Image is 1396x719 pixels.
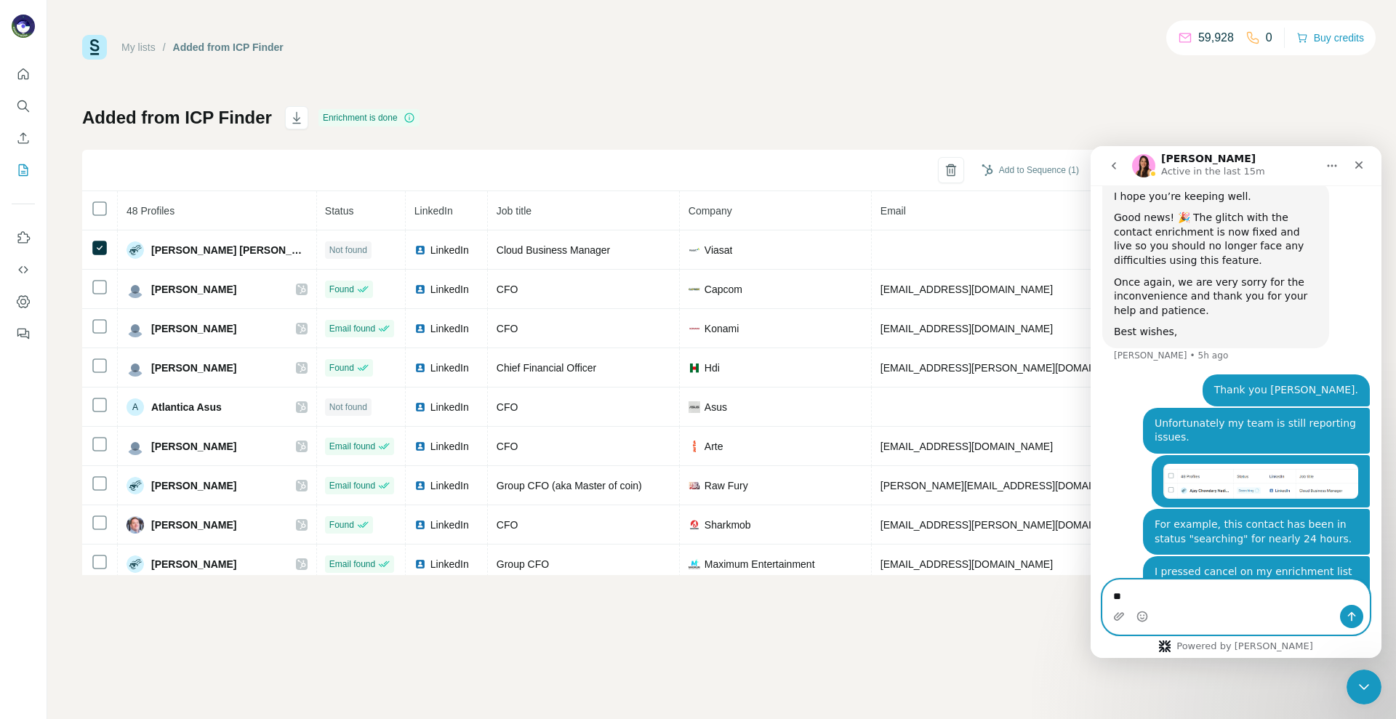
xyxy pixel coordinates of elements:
[329,322,375,335] span: Email found
[151,400,222,414] span: Atlantica Asus
[151,518,236,532] span: [PERSON_NAME]
[880,558,1053,570] span: [EMAIL_ADDRESS][DOMAIN_NAME]
[497,323,518,334] span: CFO
[151,321,236,336] span: [PERSON_NAME]
[318,109,420,126] div: Enrichment is done
[127,241,144,259] img: Avatar
[1091,146,1381,658] iframe: Intercom live chat
[414,205,453,217] span: LinkedIn
[12,125,35,151] button: Enrich CSV
[414,284,426,295] img: LinkedIn logo
[329,401,367,414] span: Not found
[127,320,144,337] img: Avatar
[880,323,1053,334] span: [EMAIL_ADDRESS][DOMAIN_NAME]
[880,480,1136,491] span: [PERSON_NAME][EMAIL_ADDRESS][DOMAIN_NAME]
[430,557,469,571] span: LinkedIn
[689,284,700,295] img: company-logo
[127,359,144,377] img: Avatar
[127,205,174,217] span: 48 Profiles
[430,439,469,454] span: LinkedIn
[497,519,518,531] span: CFO
[497,480,642,491] span: Group CFO (aka Master of coin)
[151,557,236,571] span: [PERSON_NAME]
[414,480,426,491] img: LinkedIn logo
[82,35,107,60] img: Surfe Logo
[705,557,815,571] span: Maximum Entertainment
[329,518,354,531] span: Found
[12,61,35,87] button: Quick start
[689,205,732,217] span: Company
[430,282,469,297] span: LinkedIn
[689,323,700,334] img: company-logo
[689,362,700,374] img: company-logo
[173,40,284,55] div: Added from ICP Finder
[689,441,700,452] img: company-logo
[121,41,156,53] a: My lists
[414,244,426,256] img: LinkedIn logo
[12,93,35,119] button: Search
[705,321,739,336] span: Konami
[127,516,144,534] img: Avatar
[12,15,35,38] img: Avatar
[497,244,610,256] span: Cloud Business Manager
[430,243,469,257] span: LinkedIn
[151,478,236,493] span: [PERSON_NAME]
[414,323,426,334] img: LinkedIn logo
[705,243,733,257] span: Viasat
[414,519,426,531] img: LinkedIn logo
[880,519,1136,531] span: [EMAIL_ADDRESS][PERSON_NAME][DOMAIN_NAME]
[705,518,751,532] span: Sharkmob
[414,558,426,570] img: LinkedIn logo
[705,361,720,375] span: Hdi
[1198,29,1234,47] p: 59,928
[689,558,700,570] img: company-logo
[497,205,531,217] span: Job title
[127,438,144,455] img: Avatar
[127,555,144,573] img: Avatar
[497,284,518,295] span: CFO
[430,478,469,493] span: LinkedIn
[880,362,1136,374] span: [EMAIL_ADDRESS][PERSON_NAME][DOMAIN_NAME]
[12,157,35,183] button: My lists
[705,282,742,297] span: Capcom
[430,518,469,532] span: LinkedIn
[689,401,700,413] img: company-logo
[127,281,144,298] img: Avatar
[329,479,375,492] span: Email found
[880,441,1053,452] span: [EMAIL_ADDRESS][DOMAIN_NAME]
[497,362,596,374] span: Chief Financial Officer
[1347,670,1381,704] iframe: Intercom live chat
[163,40,166,55] li: /
[329,440,375,453] span: Email found
[430,400,469,414] span: LinkedIn
[497,441,518,452] span: CFO
[689,480,700,491] img: company-logo
[151,361,236,375] span: [PERSON_NAME]
[971,159,1089,181] button: Add to Sequence (1)
[705,400,727,414] span: Asus
[151,439,236,454] span: [PERSON_NAME]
